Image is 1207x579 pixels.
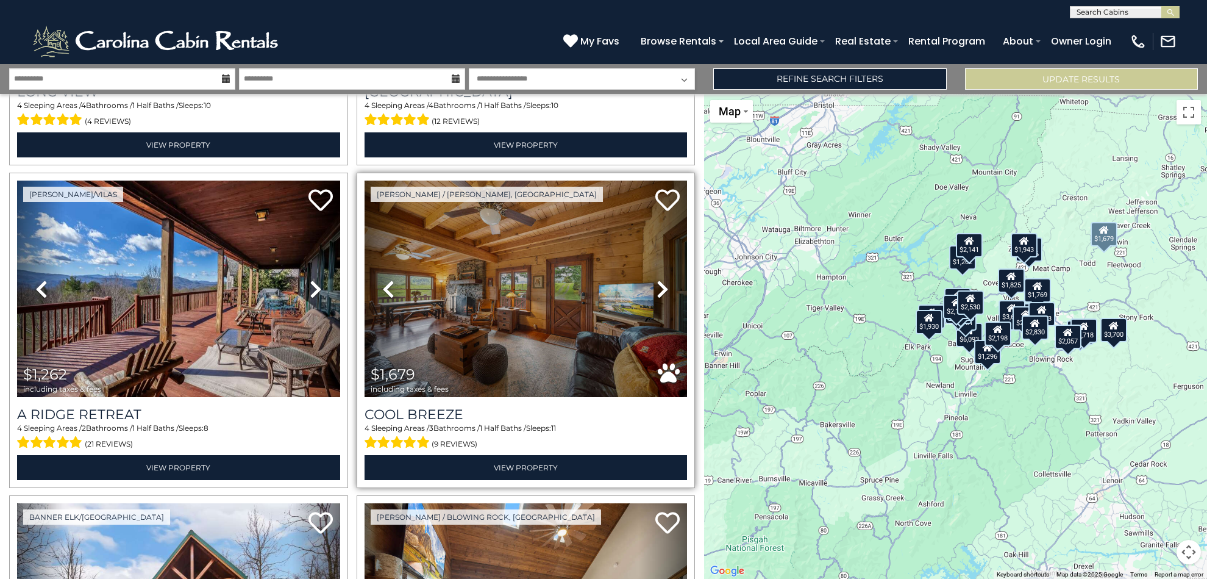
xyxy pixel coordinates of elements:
a: Refine Search Filters [713,68,947,90]
span: 4 [365,101,369,110]
div: $2,581 [944,299,971,323]
button: Keyboard shortcuts [997,570,1049,579]
span: 4 [17,423,22,433]
span: $1,679 [371,365,415,383]
a: My Favs [563,34,622,49]
button: Map camera controls [1177,540,1201,564]
img: White-1-2.png [30,23,283,60]
span: 1 Half Baths / [132,423,179,433]
span: Map data ©2025 Google [1056,571,1123,578]
span: (4 reviews) [85,113,131,129]
div: $2,141 [955,232,982,257]
div: $2,057 [1055,324,1081,348]
span: including taxes & fees [23,385,101,393]
img: mail-regular-white.png [1159,33,1177,50]
div: $6,093 [955,322,982,347]
div: $3,700 [1100,317,1127,342]
div: $1,413 [1028,302,1055,326]
span: including taxes & fees [371,385,449,393]
a: View Property [17,455,340,480]
div: $1,930 [916,310,942,334]
div: $2,530 [957,290,984,315]
div: $2,830 [1021,315,1048,340]
a: Open this area in Google Maps (opens a new window) [707,563,747,579]
img: Google [707,563,747,579]
button: Toggle fullscreen view [1177,100,1201,124]
a: A Ridge Retreat [17,406,340,423]
div: $1,718 [1070,318,1097,342]
a: Owner Login [1045,31,1117,52]
div: $1,162 [918,304,945,328]
a: Terms (opens in new tab) [1130,571,1147,578]
a: [PERSON_NAME] / Blowing Rock, [GEOGRAPHIC_DATA] [371,509,601,525]
span: 3 [429,423,433,433]
div: $2,423 [947,297,974,321]
div: $1,769 [1024,278,1051,303]
a: Cool Breeze [365,406,688,423]
span: 4 [429,101,433,110]
a: View Property [365,455,688,480]
span: Map [719,105,741,118]
div: $1,262 [949,245,975,270]
a: [PERSON_NAME] / [PERSON_NAME], [GEOGRAPHIC_DATA] [371,187,603,202]
span: 1 Half Baths / [480,423,526,433]
span: 8 [204,423,208,433]
div: Sleeping Areas / Bathrooms / Sleeps: [365,100,688,129]
span: 4 [17,101,22,110]
div: $1,825 [997,268,1024,293]
a: Real Estate [829,31,897,52]
div: Sleeping Areas / Bathrooms / Sleeps: [17,423,340,452]
span: My Favs [580,34,619,49]
span: (9 reviews) [432,436,477,452]
div: $2,158 [943,294,970,318]
a: Add to favorites [308,188,333,214]
img: thumbnail_169112841.jpeg [365,181,688,397]
a: About [997,31,1039,52]
span: (12 reviews) [432,113,480,129]
img: phone-regular-white.png [1130,33,1147,50]
a: Add to favorites [655,511,680,537]
div: Sleeping Areas / Bathrooms / Sleeps: [17,100,340,129]
span: 11 [551,423,556,433]
div: $1,296 [974,340,1000,364]
button: Change map style [710,100,753,123]
div: $2,320 [944,288,970,312]
a: Browse Rentals [635,31,722,52]
div: $2,672 [1012,306,1039,330]
span: 1 Half Baths / [480,101,526,110]
div: $2,198 [984,322,1011,346]
a: [PERSON_NAME]/Vilas [23,187,123,202]
div: $1,679 [1090,222,1117,246]
span: 1 Half Baths / [132,101,179,110]
span: 2 [82,423,86,433]
span: $1,262 [23,365,67,383]
a: View Property [365,132,688,157]
a: Add to favorites [308,511,333,537]
div: $1,752 [1013,303,1040,328]
a: View Property [17,132,340,157]
span: (21 reviews) [85,436,133,452]
img: thumbnail_163269361.jpeg [17,181,340,397]
span: 4 [365,423,369,433]
span: 4 [81,101,86,110]
div: Sleeping Areas / Bathrooms / Sleeps: [365,423,688,452]
a: Report a map error [1155,571,1203,578]
div: $751 [955,306,977,330]
span: 10 [551,101,558,110]
div: $1,556 [1015,237,1042,261]
a: Rental Program [902,31,991,52]
a: Banner Elk/[GEOGRAPHIC_DATA] [23,509,170,525]
div: $3,675 [998,300,1025,325]
div: $1,943 [1010,233,1037,257]
a: Add to favorites [655,188,680,214]
a: Local Area Guide [728,31,824,52]
span: 10 [204,101,211,110]
button: Update Results [965,68,1198,90]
